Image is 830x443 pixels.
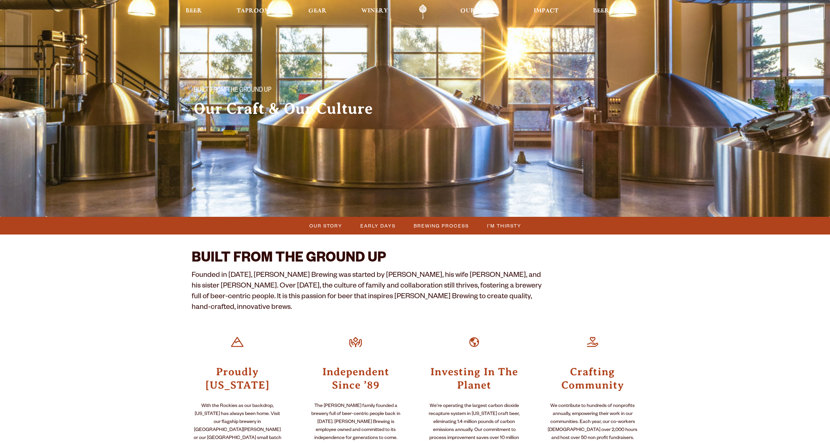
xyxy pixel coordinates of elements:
[547,364,638,392] h3: Crafting Community
[456,4,503,19] a: Our Story
[487,221,521,231] span: I’m Thirsty
[194,100,402,117] h2: Our Craft & Our Culture
[460,8,499,14] span: Our Story
[356,221,399,231] a: Early Days
[589,4,639,19] a: Beer Finder
[360,221,396,231] span: Early Days
[194,86,271,95] span: Built From The Ground Up
[361,8,388,14] span: Winery
[547,402,638,442] p: We contribute to hundreds of nonprofits annually, empowering their work in our communities. Each ...
[186,8,202,14] span: Beer
[192,364,283,392] h3: Proudly [US_STATE]
[181,4,206,19] a: Beer
[483,221,525,231] a: I’m Thirsty
[308,8,327,14] span: Gear
[310,402,402,442] p: The [PERSON_NAME] family founded a brewery full of beer-centric people back in [DATE]. [PERSON_NA...
[192,251,544,267] h2: BUILT FROM THE GROUND UP
[357,4,392,19] a: Winery
[529,4,563,19] a: Impact
[305,221,346,231] a: Our Story
[237,8,273,14] span: Taprooms
[534,8,558,14] span: Impact
[304,4,331,19] a: Gear
[310,364,402,392] h3: Independent Since ’89
[410,4,435,19] a: Odell Home
[192,271,544,314] p: Founded in [DATE], [PERSON_NAME] Brewing was started by [PERSON_NAME], his wife [PERSON_NAME], an...
[414,221,469,231] span: Brewing Process
[309,221,342,231] span: Our Story
[593,8,635,14] span: Beer Finder
[428,364,520,392] h3: Investing In The Planet
[232,4,278,19] a: Taprooms
[410,221,472,231] a: Brewing Process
